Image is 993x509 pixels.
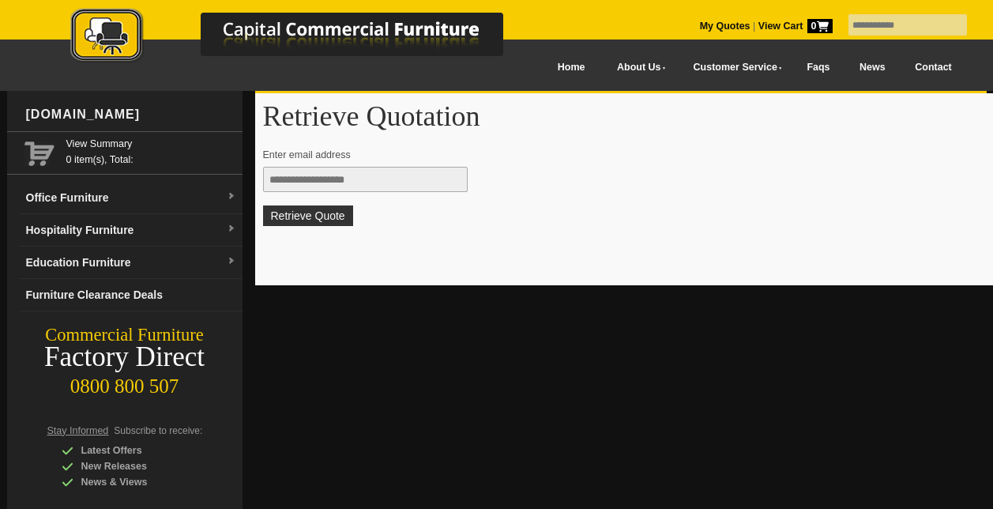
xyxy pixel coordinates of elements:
[20,279,243,311] a: Furniture Clearance Deals
[7,324,243,346] div: Commercial Furniture
[20,247,243,279] a: Education Furnituredropdown
[47,425,109,436] span: Stay Informed
[263,147,980,163] p: Enter email address
[62,458,212,474] div: New Releases
[66,136,236,165] span: 0 item(s), Total:
[114,425,202,436] span: Subscribe to receive:
[900,50,966,85] a: Contact
[62,474,212,490] div: News & Views
[227,224,236,234] img: dropdown
[758,21,833,32] strong: View Cart
[675,50,792,85] a: Customer Service
[27,8,580,66] img: Capital Commercial Furniture Logo
[66,136,236,152] a: View Summary
[7,368,243,398] div: 0800 800 507
[792,50,845,85] a: Faqs
[7,346,243,368] div: Factory Direct
[27,8,580,70] a: Capital Commercial Furniture Logo
[700,21,750,32] a: My Quotes
[20,182,243,214] a: Office Furnituredropdown
[227,257,236,266] img: dropdown
[600,50,675,85] a: About Us
[807,19,833,33] span: 0
[20,214,243,247] a: Hospitality Furnituredropdown
[20,91,243,138] div: [DOMAIN_NAME]
[755,21,832,32] a: View Cart0
[227,192,236,202] img: dropdown
[844,50,900,85] a: News
[62,443,212,458] div: Latest Offers
[263,205,353,226] button: Retrieve Quote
